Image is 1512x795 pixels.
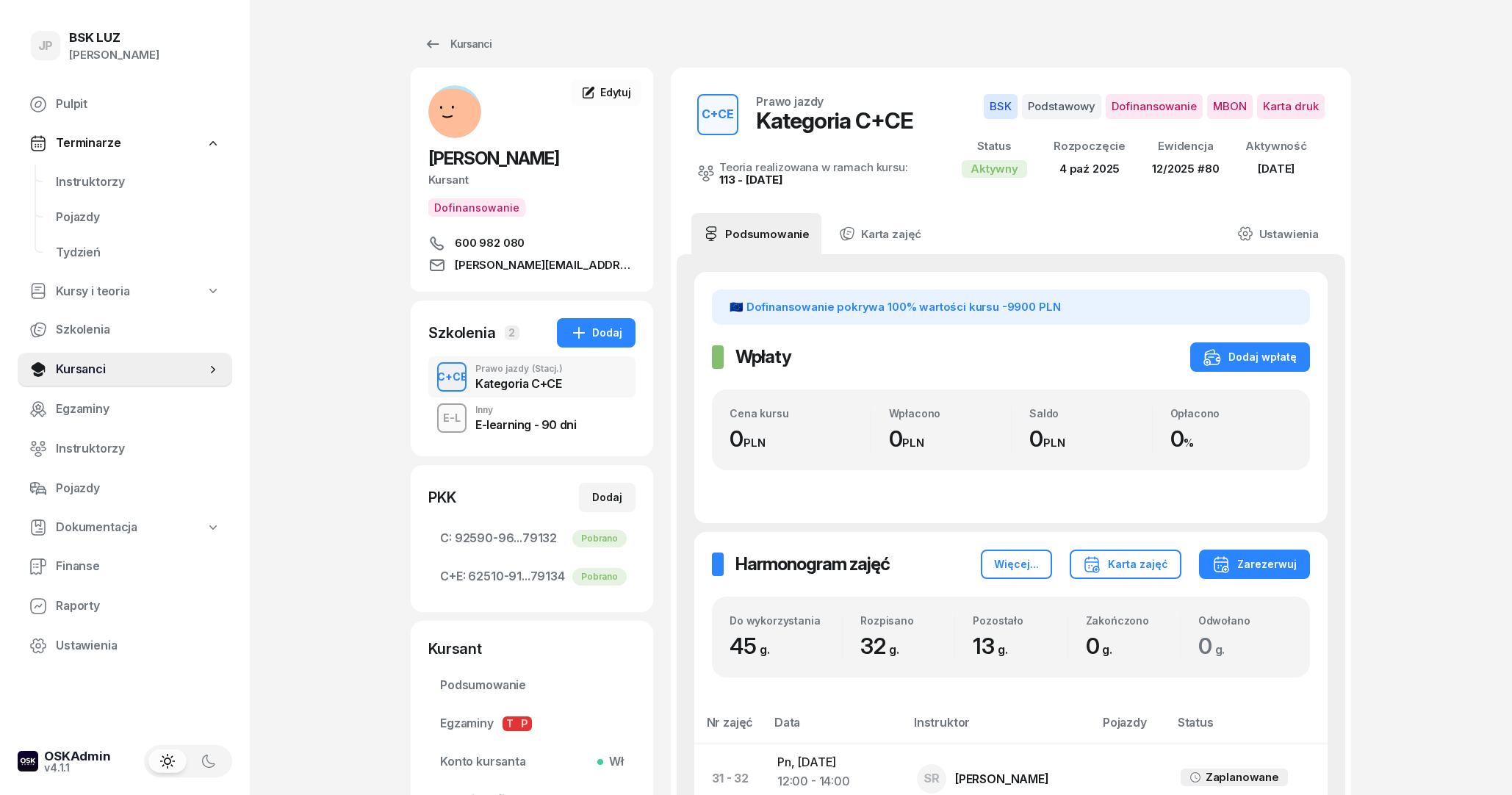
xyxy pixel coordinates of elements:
[56,95,220,114] span: Pulpit
[1206,768,1279,787] div: Zaplanowane
[428,323,496,343] div: Szkolenia
[18,392,232,427] a: Egzaminy
[18,549,232,584] a: Finanse
[1203,348,1297,366] div: Dodaj wpłatę
[18,471,232,506] a: Pojazdy
[69,32,159,44] div: BSK LUZ
[1212,555,1297,573] div: Zarezerwuj
[56,518,137,537] span: Dokumentacja
[955,773,1049,785] div: [PERSON_NAME]
[570,324,622,342] div: Dodaj
[56,173,220,192] span: Instruktorzy
[756,107,913,134] div: Kategoria C+CE
[1043,436,1065,450] small: PLN
[428,744,636,780] a: Konto kursantaWł
[18,352,232,387] a: Kursanci
[889,407,1012,420] div: Wpłacono
[691,213,821,254] a: Podsumowanie
[696,102,740,127] div: C+CE
[1083,555,1168,573] div: Karta zajęć
[1257,94,1325,119] span: Karta druk
[56,557,220,576] span: Finanse
[18,751,38,771] img: logo-xs-dark@2x.png
[428,356,636,397] button: C+CEPrawo jazdy(Stacj.)Kategoria C+CE
[719,173,783,187] a: 113 - [DATE]
[1152,137,1219,156] div: Ewidencja
[994,555,1039,573] div: Więcej...
[735,553,890,576] h2: Harmonogram zajęć
[827,213,933,254] a: Karta zajęć
[998,642,1008,657] small: g.
[730,425,871,453] div: 0
[1029,425,1152,453] div: 0
[1102,642,1112,657] small: g.
[18,87,232,122] a: Pulpit
[592,489,622,506] div: Dodaj
[1007,300,1061,314] span: 9900 PLN
[735,345,791,369] h2: Wpłaty
[18,275,232,309] a: Kursy i teoria
[56,400,220,419] span: Egzaminy
[475,378,563,389] div: Kategoria C+CE
[973,633,1015,659] span: 13
[1106,94,1203,119] span: Dofinansowanie
[56,243,220,262] span: Tydzień
[503,716,517,731] span: T
[44,200,232,235] a: Pojazdy
[428,668,636,703] a: Podsumowanie
[984,94,1018,119] span: BSK
[18,628,232,663] a: Ustawienia
[1070,550,1181,579] button: Karta zajęć
[1086,614,1180,627] div: Zakończono
[860,614,954,627] div: Rozpisano
[902,436,924,450] small: PLN
[428,559,636,594] a: C+E:62510-91...79134Pobrano
[719,162,908,173] div: Teoria realizowana w ramach kursu:
[766,713,905,744] th: Data
[1245,137,1307,156] div: Aktywność
[18,431,232,467] a: Instruktorzy
[431,367,473,386] div: C+CE
[475,364,563,373] div: Prawo jazdy
[428,256,636,274] a: [PERSON_NAME][EMAIL_ADDRESS][DOMAIN_NAME]
[572,568,627,586] div: Pobrano
[475,406,576,414] div: Inny
[440,567,624,586] span: 62510-91...79134
[730,633,777,659] span: 45
[777,772,893,791] div: 12:00 - 14:00
[455,256,636,274] span: [PERSON_NAME][EMAIL_ADDRESS][DOMAIN_NAME]
[1054,137,1126,156] div: Rozpoczęcie
[1198,614,1292,627] div: Odwołano
[973,614,1067,627] div: Pozostało
[1190,342,1310,372] button: Dodaj wpłatę
[428,397,636,439] button: E-LInnyE-learning - 90 dni
[455,234,525,252] span: 600 982 080
[760,642,770,657] small: g.
[69,46,159,65] div: [PERSON_NAME]
[428,198,525,217] button: Dofinansowanie
[905,713,1094,744] th: Instruktor
[411,29,505,59] a: Kursanci
[18,589,232,624] a: Raporty
[56,439,220,458] span: Instruktorzy
[697,94,738,135] button: C+CE
[756,96,824,107] div: Prawo jazdy
[440,529,452,548] span: C:
[56,479,220,498] span: Pojazdy
[603,752,624,771] span: Wł
[571,79,641,106] a: Edytuj
[730,300,1060,314] span: 🇪🇺 Dofinansowanie pokrywa 100% wartości kursu -
[744,436,766,450] small: PLN
[440,529,624,548] span: 92590-96...79132
[428,706,636,741] a: EgzaminyTP
[889,642,899,657] small: g.
[56,360,206,379] span: Kursanci
[984,94,1325,119] button: BSKPodstawowyDofinansowanieMBONKarta druk
[1225,213,1331,254] a: Ustawienia
[1170,425,1293,453] div: 0
[1198,633,1233,659] span: 0
[579,483,636,512] button: Dodaj
[440,676,624,695] span: Podsumowanie
[428,234,636,252] a: 600 982 080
